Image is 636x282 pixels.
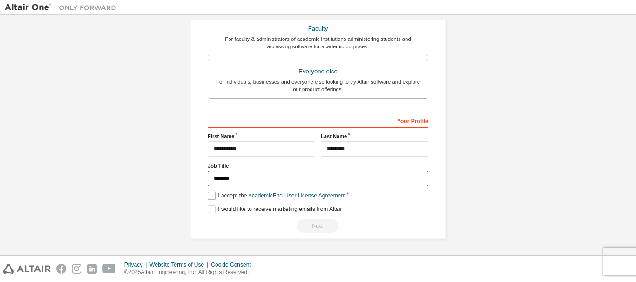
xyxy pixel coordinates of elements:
div: Cookie Consent [211,261,256,269]
div: Faculty [214,22,422,35]
img: altair_logo.svg [3,264,51,274]
div: Everyone else [214,65,422,78]
div: Privacy [124,261,149,269]
p: © 2025 Altair Engineering, Inc. All Rights Reserved. [124,269,257,276]
div: For faculty & administrators of academic institutions administering students and accessing softwa... [214,35,422,50]
img: instagram.svg [72,264,81,274]
label: First Name [208,132,315,140]
img: Altair One [5,3,121,12]
label: I would like to receive marketing emails from Altair [208,205,342,213]
div: Read and acccept EULA to continue [208,219,428,233]
label: Job Title [208,162,428,170]
label: Last Name [321,132,428,140]
a: Academic End-User License Agreement [248,192,345,199]
div: Your Profile [208,113,428,128]
div: Website Terms of Use [149,261,211,269]
img: facebook.svg [56,264,66,274]
img: youtube.svg [102,264,116,274]
img: linkedin.svg [87,264,97,274]
div: For individuals, businesses and everyone else looking to try Altair software and explore our prod... [214,78,422,93]
label: I accept the [208,192,345,200]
